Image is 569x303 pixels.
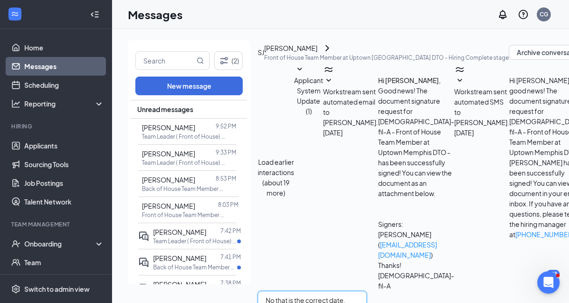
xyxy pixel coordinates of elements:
span: [DATE] [454,127,474,138]
p: 9:52 PM [216,122,236,130]
p: [DEMOGRAPHIC_DATA]-fil-A [378,270,454,291]
p: 7:42 PM [220,227,241,235]
p: Front of House Team Member at Uptown [GEOGRAPHIC_DATA] DTO - Hiring Complete stage [264,54,509,62]
svg: ActiveDoubleChat [138,257,149,268]
span: [PERSON_NAME] [142,123,195,132]
p: 9:33 PM [216,148,236,156]
svg: Settings [11,284,21,294]
button: SmallChevronDownApplicant System Update (1) [294,64,323,116]
p: Team Leader ( Front of House) at Uptown Memphis DTO [153,237,237,245]
a: Team [24,253,104,272]
div: SJ [258,47,264,57]
p: 8:03 PM [218,201,239,209]
a: Messages [24,57,104,76]
p: Front of House Team Member at Uptown Memphis DTO [142,211,226,219]
p: Back of House Team Member at Uptown Memphis DTO [142,185,226,193]
div: Team Management [11,220,102,228]
a: Sourcing Tools [24,155,104,174]
div: 108 [547,270,560,278]
a: Job Postings [24,174,104,192]
a: Talent Network [24,192,104,211]
span: [PERSON_NAME] [142,149,195,158]
p: Team Leader ( Front of House) at Uptown Memphis DTO [142,133,226,141]
svg: WorkstreamLogo [323,64,334,75]
span: Applicant System Update (1) [294,76,323,115]
svg: UserCheck [11,239,21,248]
svg: ChevronRight [322,42,333,54]
div: [PERSON_NAME] [264,43,317,53]
span: [PERSON_NAME] [142,202,195,210]
input: Search [136,52,195,70]
span: [PERSON_NAME] [142,176,195,184]
p: 8:53 PM [216,175,236,183]
div: Onboarding [24,239,96,248]
svg: Analysis [11,99,21,108]
p: Team Leader ( Front of House) at Uptown Memphis DTO [142,159,226,167]
div: CG [540,10,548,18]
p: Signers: [378,219,454,229]
svg: MagnifyingGlass [197,57,204,64]
p: Back of House Team Member at Uptown Memphis DTO [153,263,237,271]
p: 7:41 PM [220,253,241,261]
a: Home [24,38,104,57]
p: 7:38 PM [220,279,241,287]
span: Workstream sent automated email to [PERSON_NAME]. [323,87,378,127]
div: Switch to admin view [24,284,90,294]
svg: ActiveDoubleChat [138,283,149,294]
button: New message [135,77,243,95]
h4: Hi [PERSON_NAME], [378,75,454,85]
iframe: Intercom live chat [537,271,560,294]
svg: SmallChevronDown [454,75,465,86]
p: Good news! The document signature request for [DEMOGRAPHIC_DATA]-fil-A - Front of House Team Memb... [378,85,454,198]
a: Applicants [24,136,104,155]
svg: WorkstreamLogo [10,9,20,19]
a: Scheduling [24,76,104,94]
div: Hiring [11,122,102,130]
p: [PERSON_NAME] ( ) [378,229,454,260]
h1: Messages [128,7,183,22]
svg: Notifications [497,9,508,20]
span: [PERSON_NAME] [153,228,206,236]
svg: ActiveDoubleChat [138,231,149,242]
svg: SmallChevronDown [323,75,334,86]
p: Thanks! [378,260,454,270]
svg: SmallChevronDown [294,64,305,75]
a: [EMAIL_ADDRESS][DOMAIN_NAME] [378,240,437,259]
span: [DATE] [323,127,343,138]
span: Unread messages [137,105,193,114]
span: [PERSON_NAME] [153,280,206,289]
svg: Collapse [90,10,99,19]
svg: QuestionInfo [518,9,529,20]
div: Reporting [24,99,105,108]
button: Filter (2) [214,51,243,70]
button: Load earlier interactions (about 19 more) [258,157,294,198]
svg: WorkstreamLogo [454,64,465,75]
svg: Filter [218,55,230,66]
span: Workstream sent automated SMS to [PERSON_NAME]. [454,87,509,127]
a: Documents [24,272,104,290]
span: [PERSON_NAME] [153,254,206,262]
